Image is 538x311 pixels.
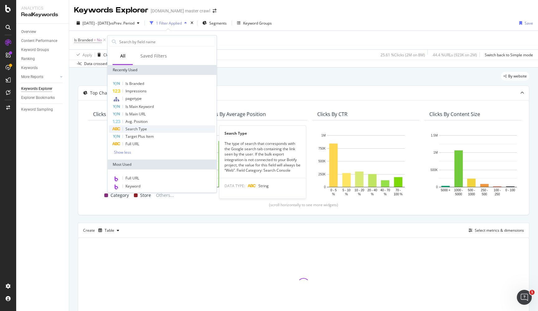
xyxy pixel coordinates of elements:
[21,29,36,35] div: Overview
[21,74,58,80] a: More Reports
[21,47,64,53] a: Keyword Groups
[110,21,134,26] span: vs Prev. Period
[125,96,142,101] span: pagetype
[96,225,122,235] button: Table
[319,160,326,163] text: 500K
[455,193,462,196] text: 5000
[317,132,414,197] svg: A chart.
[429,132,526,197] div: A chart.
[433,52,477,58] div: 44.4 % URLs ( 923K on 2M )
[21,38,57,44] div: Content Performance
[431,168,438,172] text: 500K
[475,228,524,233] div: Select metrics & dimensions
[140,53,167,59] div: Saved Filters
[380,52,425,58] div: 25.61 % Clicks ( 2M on 8M )
[125,111,146,117] span: Is Main URL
[481,188,488,192] text: 250 -
[105,229,114,232] div: Table
[485,52,533,58] div: Switch back to Simple mode
[380,188,390,192] text: 40 - 70
[219,131,306,136] div: Search Type
[332,193,335,196] text: %
[74,5,148,16] div: Keywords Explorer
[495,193,500,196] text: 250
[74,18,142,28] button: [DATE] - [DATE]vsPrev. Period
[111,192,129,199] span: Category
[93,147,190,192] svg: A chart.
[213,9,216,13] div: arrow-right-arrow-left
[103,52,113,58] div: Clear
[258,183,269,188] span: String
[517,18,533,28] button: Save
[482,50,533,60] button: Switch back to Simple mode
[125,183,140,189] span: Keyword
[21,56,35,62] div: Ranking
[108,160,217,169] div: Most Used
[367,188,377,192] text: 20 - 40
[429,111,480,117] div: Clicks By Content Size
[140,192,151,199] span: Store
[330,188,337,192] text: 0 - 5
[119,37,215,46] input: Search by field name
[95,50,113,60] button: Clear
[358,193,361,196] text: %
[219,141,306,173] div: The type of search that corresponds with the Google search tab containing the link seen by the us...
[21,86,52,92] div: Keywords Explorer
[125,104,154,109] span: Is Main Keyword
[21,29,64,35] a: Overview
[21,74,43,80] div: More Reports
[90,90,113,96] div: Top Charts
[395,188,401,192] text: 70 -
[224,183,245,188] span: DATA TYPE:
[345,193,348,196] text: %
[21,47,49,53] div: Keyword Groups
[508,74,527,78] span: By website
[94,37,96,43] span: =
[342,188,351,192] text: 5 - 10
[74,37,93,43] span: Is Branded
[125,141,139,146] span: Full URL
[21,95,64,101] a: Explorer Bookmarks
[441,188,451,192] text: 5000 +
[317,111,347,117] div: Clicks By CTR
[21,11,64,18] div: RealKeywords
[433,151,438,155] text: 1M
[384,193,387,196] text: %
[205,111,266,117] div: Clicks By Average Position
[114,150,131,155] div: Show less
[394,193,403,196] text: 100 %
[21,106,64,113] a: Keyword Sampling
[125,81,144,86] span: Is Branded
[125,134,154,139] span: Target Plus Item
[355,188,365,192] text: 10 - 20
[436,185,438,189] text: 0
[74,50,92,60] button: Apply
[21,38,64,44] a: Content Performance
[156,21,182,26] div: 1 Filter Applied
[125,88,147,94] span: Impressions
[21,106,53,113] div: Keyword Sampling
[84,61,133,67] div: Data crossed with the Crawl
[108,65,217,75] div: Recently Used
[525,21,533,26] div: Save
[200,18,229,28] button: Segments
[319,147,326,150] text: 750K
[83,225,122,235] div: Create
[501,72,529,81] div: legacy label
[468,193,475,196] text: 1000
[454,188,463,192] text: 1000 -
[97,36,102,44] span: No
[125,175,139,181] span: Full URL
[466,227,524,234] button: Select metrics & dimensions
[494,188,501,192] text: 100 -
[321,134,326,137] text: 1M
[125,119,148,124] span: Avg. Position
[324,185,326,189] text: 0
[21,65,64,71] a: Keywords
[530,290,535,295] span: 1
[209,21,227,26] span: Segments
[93,111,153,117] div: Clicks By pagetype Level 1
[83,21,110,26] span: [DATE] - [DATE]
[21,56,64,62] a: Ranking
